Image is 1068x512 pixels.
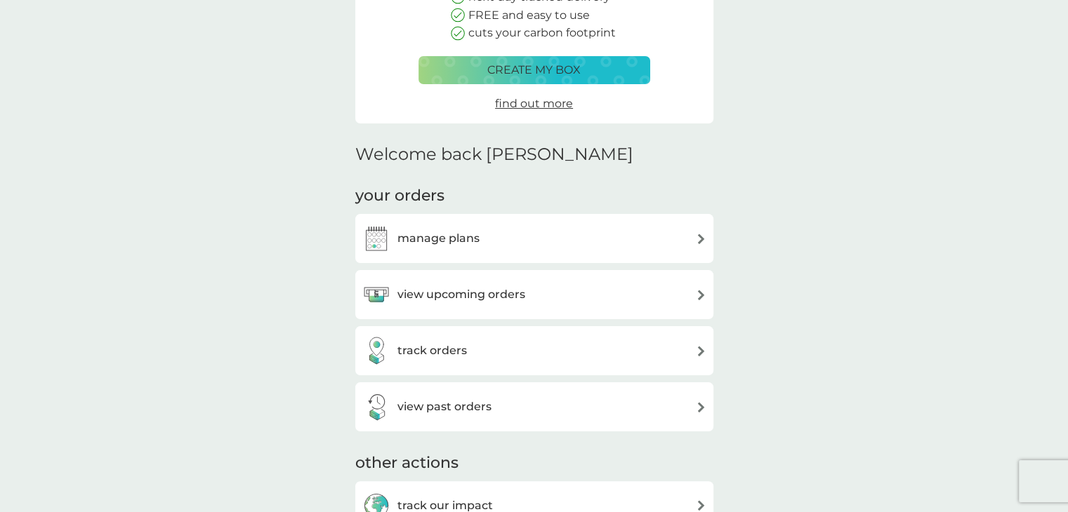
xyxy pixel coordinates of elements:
[696,402,706,412] img: arrow right
[468,6,590,25] p: FREE and easy to use
[397,285,525,304] h3: view upcoming orders
[495,95,573,113] a: find out more
[495,97,573,110] span: find out more
[418,56,650,84] button: create my box
[397,229,480,248] h3: manage plans
[696,234,706,244] img: arrow right
[696,290,706,300] img: arrow right
[696,500,706,511] img: arrow right
[696,346,706,356] img: arrow right
[397,342,467,360] h3: track orders
[487,61,581,79] p: create my box
[355,185,444,207] h3: your orders
[355,452,459,474] h3: other actions
[355,144,633,165] h2: Welcome back [PERSON_NAME]
[468,24,616,42] p: cuts your carbon footprint
[397,398,492,416] h3: view past orders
